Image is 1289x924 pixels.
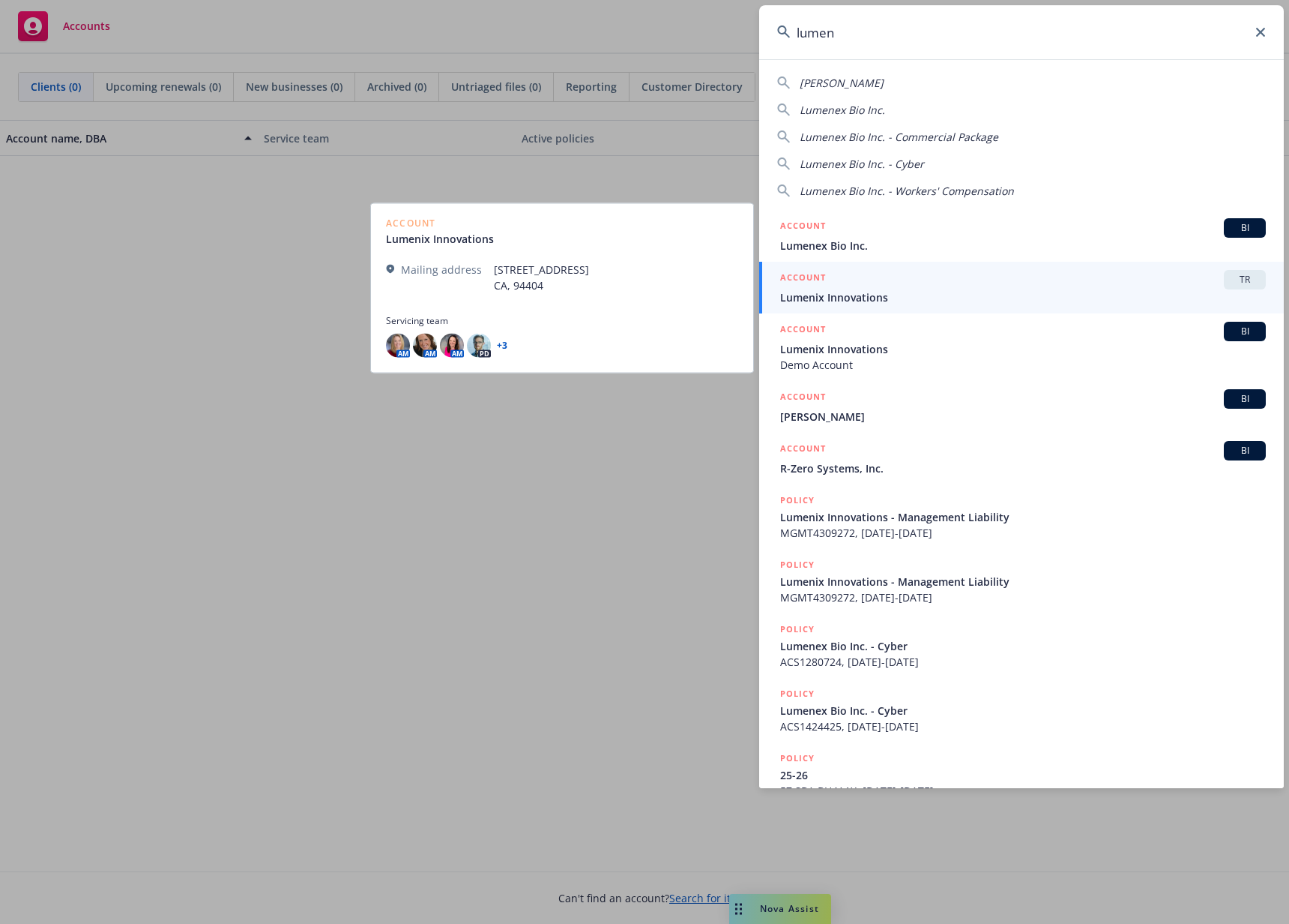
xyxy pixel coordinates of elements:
input: Search... [759,5,1284,59]
span: Lumenex Bio Inc. - Commercial Package [800,130,998,144]
a: ACCOUNTBILumenex Bio Inc. [759,210,1284,262]
h5: ACCOUNT [780,270,826,288]
span: [PERSON_NAME] [780,409,1266,424]
a: ACCOUNTBIR-Zero Systems, Inc. [759,433,1284,484]
span: ACS1280724, [DATE]-[DATE] [780,654,1266,670]
span: BI [1230,444,1260,457]
span: Lumenix Innovations - Management Liability [780,574,1266,589]
h5: POLICY [780,557,815,572]
h5: ACCOUNT [780,441,826,459]
a: ACCOUNTBI[PERSON_NAME] [759,381,1284,433]
span: Lumenex Bio Inc. [800,103,885,117]
span: ACS1424425, [DATE]-[DATE] [780,718,1266,734]
span: Demo Account [780,357,1266,373]
h5: ACCOUNT [780,389,826,407]
span: Lumenix Innovations - Management Liability [780,509,1266,525]
h5: ACCOUNT [780,218,826,236]
span: 57 SBA BH4A1X, [DATE]-[DATE] [780,783,1266,799]
span: Lumenex Bio Inc. - Cyber [780,638,1266,654]
span: 25-26 [780,767,1266,783]
span: BI [1230,392,1260,406]
h5: ACCOUNT [780,322,826,340]
h5: POLICY [780,493,815,508]
h5: POLICY [780,751,815,766]
h5: POLICY [780,686,815,701]
a: POLICYLumenex Bio Inc. - CyberACS1424425, [DATE]-[DATE] [759,678,1284,742]
span: Lumenex Bio Inc. [780,238,1266,253]
a: POLICY25-2657 SBA BH4A1X, [DATE]-[DATE] [759,742,1284,807]
a: POLICYLumenix Innovations - Management LiabilityMGMT4309272, [DATE]-[DATE] [759,484,1284,549]
span: R-Zero Systems, Inc. [780,460,1266,476]
a: ACCOUNTTRLumenix Innovations [759,262,1284,313]
span: MGMT4309272, [DATE]-[DATE] [780,525,1266,541]
span: MGMT4309272, [DATE]-[DATE] [780,589,1266,605]
span: Lumenix Innovations [780,289,1266,305]
h5: POLICY [780,622,815,637]
a: POLICYLumenix Innovations - Management LiabilityMGMT4309272, [DATE]-[DATE] [759,549,1284,613]
a: ACCOUNTBILumenix InnovationsDemo Account [759,313,1284,381]
span: Lumenex Bio Inc. - Cyber [780,703,1266,718]
span: Lumenex Bio Inc. - Workers' Compensation [800,184,1014,198]
span: TR [1230,273,1260,286]
span: BI [1230,221,1260,235]
span: BI [1230,325,1260,338]
a: POLICYLumenex Bio Inc. - CyberACS1280724, [DATE]-[DATE] [759,613,1284,678]
span: Lumenex Bio Inc. - Cyber [800,157,924,171]
span: [PERSON_NAME] [800,76,884,90]
span: Lumenix Innovations [780,341,1266,357]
